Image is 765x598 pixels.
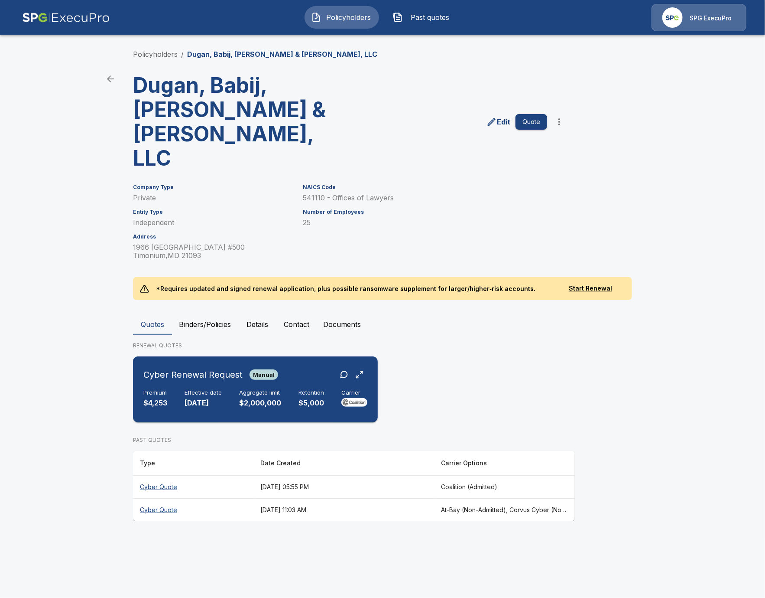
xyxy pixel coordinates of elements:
[311,12,321,23] img: Policyholders Icon
[250,371,278,378] span: Manual
[652,4,746,31] a: Agency IconSPG ExecuPro
[434,498,575,521] th: At-Bay (Non-Admitted), Corvus Cyber (Non-Admitted), Tokio Marine TMHCC (Non-Admitted), Beazley, E...
[325,12,373,23] span: Policyholders
[253,475,434,498] th: [DATE] 05:55 PM
[298,398,324,408] p: $5,000
[341,389,367,396] h6: Carrier
[133,73,347,170] h3: Dugan, Babij, [PERSON_NAME] & [PERSON_NAME], LLC
[238,314,277,335] button: Details
[406,12,454,23] span: Past quotes
[143,398,167,408] p: $4,253
[133,50,178,59] a: Policyholders
[239,398,281,408] p: $2,000,000
[253,498,434,521] th: [DATE] 11:03 AM
[556,281,625,297] button: Start Renewal
[303,219,547,227] p: 25
[392,12,403,23] img: Past quotes Icon
[239,389,281,396] h6: Aggregate limit
[690,14,732,23] p: SPG ExecuPro
[662,7,683,28] img: Agency Icon
[497,117,510,127] p: Edit
[133,475,253,498] th: Cyber Quote
[187,49,377,59] p: Dugan, Babij, [PERSON_NAME] & [PERSON_NAME], LLC
[515,114,547,130] button: Quote
[277,314,316,335] button: Contact
[133,314,632,335] div: policyholder tabs
[133,436,575,444] p: PAST QUOTES
[316,314,368,335] button: Documents
[133,219,292,227] p: Independent
[149,277,542,300] p: *Requires updated and signed renewal application, plus possible ransomware supplement for larger/...
[102,70,119,88] a: back
[386,6,460,29] button: Past quotes IconPast quotes
[303,209,547,215] h6: Number of Employees
[485,115,512,129] a: edit
[133,451,253,476] th: Type
[133,451,575,521] table: responsive table
[253,451,434,476] th: Date Created
[133,314,172,335] button: Quotes
[133,342,632,350] p: RENEWAL QUOTES
[434,451,575,476] th: Carrier Options
[303,194,547,202] p: 541110 - Offices of Lawyers
[434,475,575,498] th: Coalition (Admitted)
[133,209,292,215] h6: Entity Type
[143,368,243,382] h6: Cyber Renewal Request
[143,389,167,396] h6: Premium
[22,4,110,31] img: AA Logo
[181,49,184,59] li: /
[133,234,292,240] h6: Address
[133,184,292,190] h6: Company Type
[305,6,379,29] button: Policyholders IconPolicyholders
[303,184,547,190] h6: NAICS Code
[172,314,238,335] button: Binders/Policies
[298,389,324,396] h6: Retention
[551,113,568,131] button: more
[133,194,292,202] p: Private
[185,398,222,408] p: [DATE]
[341,398,367,407] img: Carrier
[133,49,377,59] nav: breadcrumb
[185,389,222,396] h6: Effective date
[133,243,292,260] p: 1966 [GEOGRAPHIC_DATA] #500 Timonium , MD 21093
[133,498,253,521] th: Cyber Quote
